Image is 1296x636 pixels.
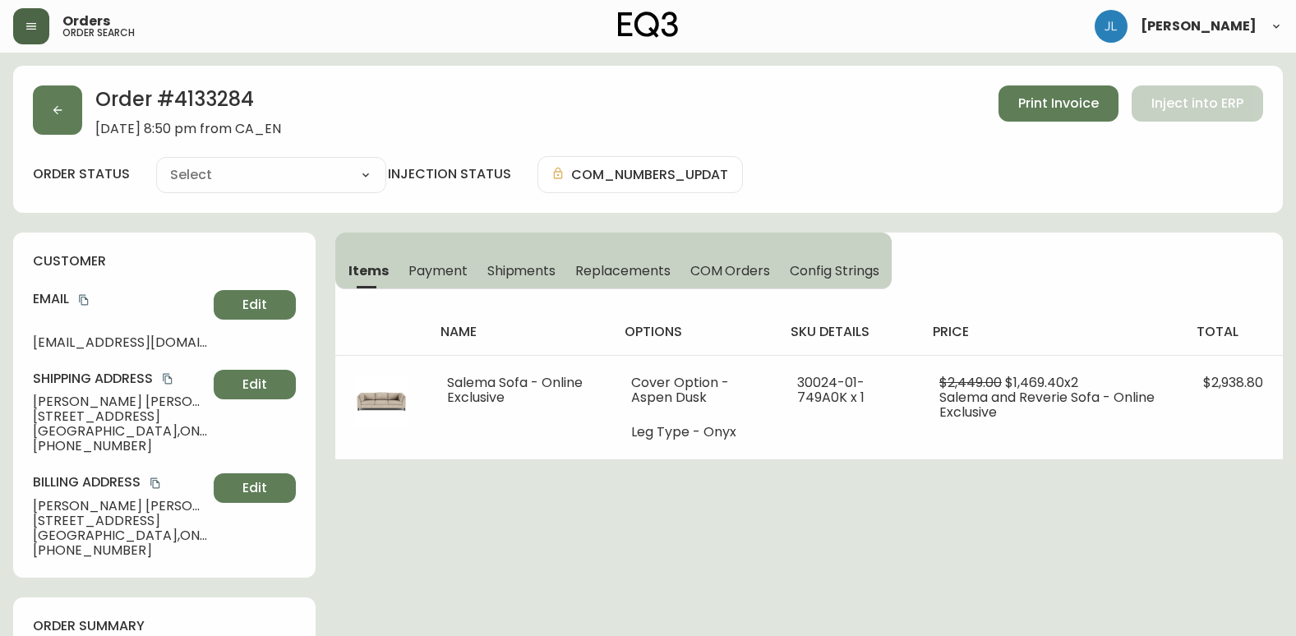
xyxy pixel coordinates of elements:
span: [STREET_ADDRESS] [33,514,207,528]
span: Payment [408,262,468,279]
span: [STREET_ADDRESS] [33,409,207,424]
span: Replacements [575,262,670,279]
span: $2,449.00 [939,373,1002,392]
span: Edit [242,296,267,314]
h4: injection status [388,165,511,183]
span: Orders [62,15,110,28]
span: $2,938.80 [1203,373,1263,392]
h5: order search [62,28,135,38]
h4: total [1197,323,1270,341]
span: Edit [242,376,267,394]
span: 30024-01-749A0K x 1 [797,373,865,407]
img: 1c9c23e2a847dab86f8017579b61559c [1095,10,1128,43]
h4: Email [33,290,207,308]
span: [EMAIL_ADDRESS][DOMAIN_NAME] [33,335,207,350]
button: Edit [214,290,296,320]
li: Leg Type - Onyx [631,425,758,440]
span: Edit [242,479,267,497]
span: [DATE] 8:50 pm from CA_EN [95,122,281,136]
button: Print Invoice [999,85,1118,122]
h4: price [933,323,1170,341]
img: logo [618,12,679,38]
span: Items [348,262,389,279]
h4: options [625,323,764,341]
span: Shipments [487,262,556,279]
span: Config Strings [790,262,879,279]
h4: order summary [33,617,296,635]
h2: Order # 4133284 [95,85,281,122]
h4: sku details [791,323,906,341]
span: Print Invoice [1018,94,1099,113]
button: copy [159,371,176,387]
h4: Billing Address [33,473,207,491]
button: copy [147,475,164,491]
label: order status [33,165,130,183]
span: $1,469.40 x 2 [1005,373,1078,392]
h4: customer [33,252,296,270]
span: [PHONE_NUMBER] [33,543,207,558]
button: Edit [214,370,296,399]
li: Cover Option - Aspen Dusk [631,376,758,405]
button: copy [76,292,92,308]
span: Salema and Reverie Sofa - Online Exclusive [939,388,1155,422]
span: COM Orders [690,262,771,279]
span: [PERSON_NAME] [PERSON_NAME] [33,394,207,409]
img: a1606a21-71c1-44f0-a4c0-9da45b730c1fOptional[salema-sofa-aspen-dusk].jpg [355,376,408,428]
span: [PERSON_NAME] [1141,20,1257,33]
span: [GEOGRAPHIC_DATA] , ON , K1Z 6G8 , CA [33,528,207,543]
h4: Shipping Address [33,370,207,388]
span: [GEOGRAPHIC_DATA] , ON , K2J 6P7 , CA [33,424,207,439]
button: Edit [214,473,296,503]
h4: name [440,323,597,341]
span: [PHONE_NUMBER] [33,439,207,454]
span: [PERSON_NAME] [PERSON_NAME] [33,499,207,514]
span: Salema Sofa - Online Exclusive [447,373,583,407]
